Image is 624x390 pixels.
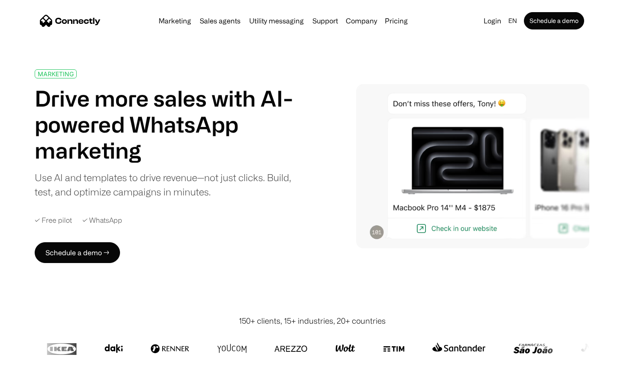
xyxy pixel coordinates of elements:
[246,17,307,24] a: Utility messaging
[505,15,522,27] div: en
[346,15,377,27] div: Company
[35,85,302,163] h1: Drive more sales with AI-powered WhatsApp marketing
[480,15,505,27] a: Login
[82,216,122,224] div: ✓ WhatsApp
[309,17,341,24] a: Support
[17,375,52,387] ul: Language list
[35,216,72,224] div: ✓ Free pilot
[38,71,74,77] div: MARKETING
[524,12,584,29] a: Schedule a demo
[196,17,244,24] a: Sales agents
[343,15,380,27] div: Company
[155,17,195,24] a: Marketing
[35,170,302,199] div: Use AI and templates to drive revenue—not just clicks. Build, test, and optimize campaigns in min...
[40,14,101,27] a: home
[381,17,411,24] a: Pricing
[508,15,517,27] div: en
[9,374,52,387] aside: Language selected: English
[35,242,120,263] a: Schedule a demo →
[239,315,386,327] div: 150+ clients, 15+ industries, 20+ countries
